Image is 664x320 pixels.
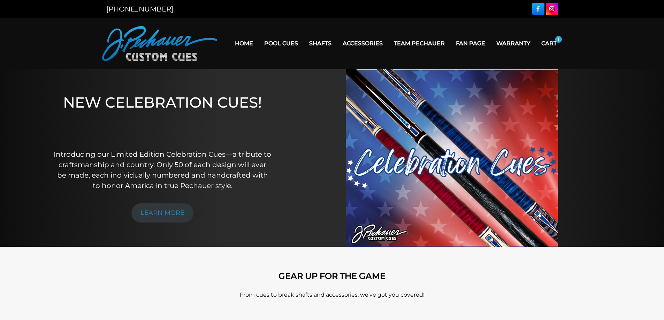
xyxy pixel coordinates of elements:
[53,94,272,139] h1: NEW CELEBRATION CUES!
[106,5,173,13] a: [PHONE_NUMBER]
[133,291,531,299] p: From cues to break shafts and accessories, we’ve got you covered!
[304,34,337,52] a: Shafts
[259,34,304,52] a: Pool Cues
[491,34,536,52] a: Warranty
[53,149,272,191] p: Introducing our Limited Edition Celebration Cues—a tribute to craftsmanship and country. Only 50 ...
[450,34,491,52] a: Fan Page
[536,34,562,52] a: Cart
[278,271,386,281] strong: GEAR UP FOR THE GAME
[388,34,450,52] a: Team Pechauer
[337,34,388,52] a: Accessories
[102,26,217,61] img: Pechauer Custom Cues
[229,34,259,52] a: Home
[131,203,193,223] a: LEARN MORE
